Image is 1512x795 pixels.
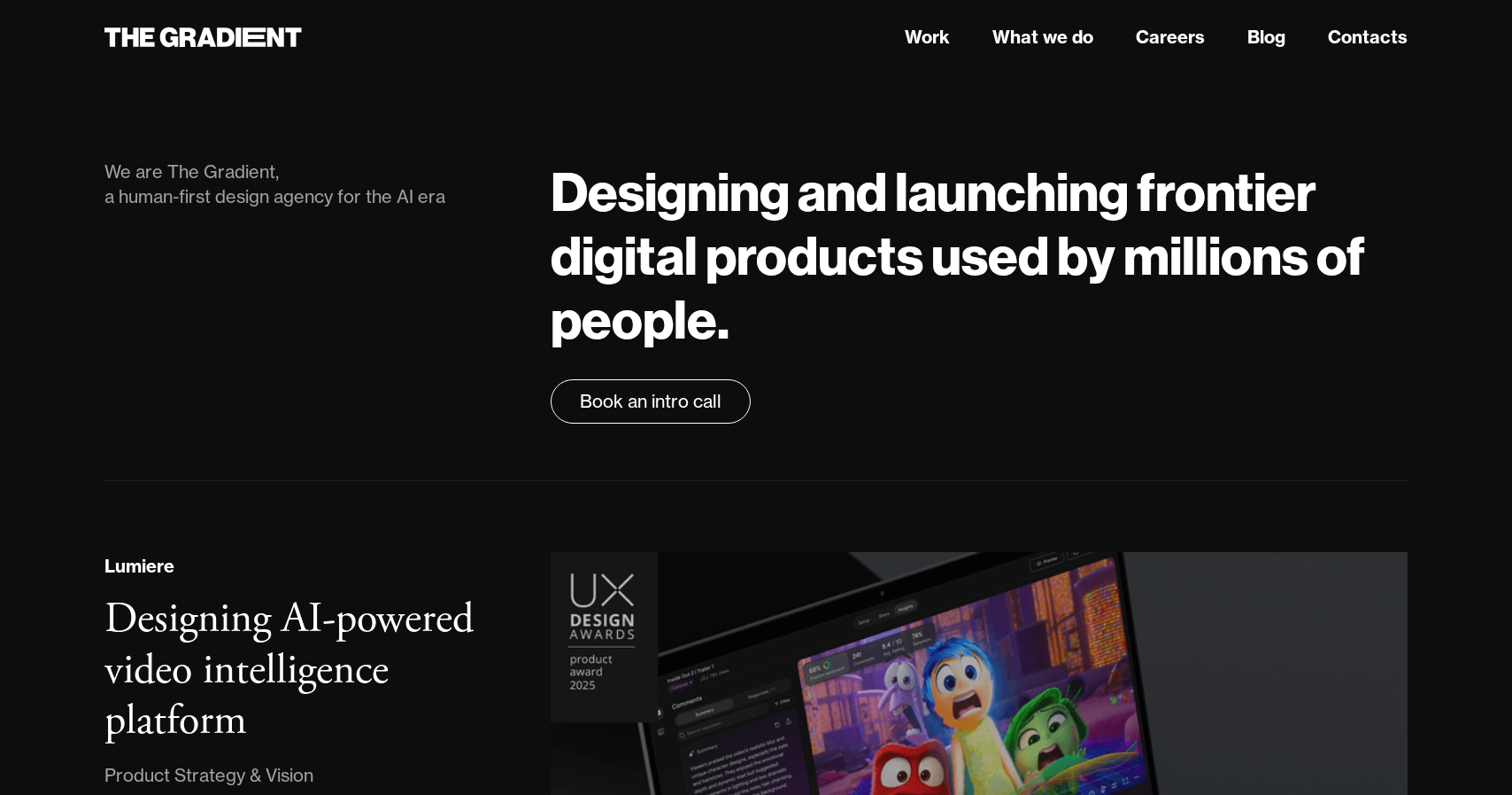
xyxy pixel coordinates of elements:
div: Lumiere [104,553,174,580]
a: Work [905,24,950,51]
a: Blog [1247,24,1285,51]
a: Book an intro call [551,379,751,424]
h1: Designing and launching frontier digital products used by millions of people. [551,160,1408,351]
a: What we do [992,24,1093,51]
h3: Designing AI-powered video intelligence platform [104,592,474,748]
div: We are The Gradient, a human-first design agency for the AI era [104,160,515,209]
a: Careers [1136,24,1205,51]
a: Contacts [1328,24,1408,51]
